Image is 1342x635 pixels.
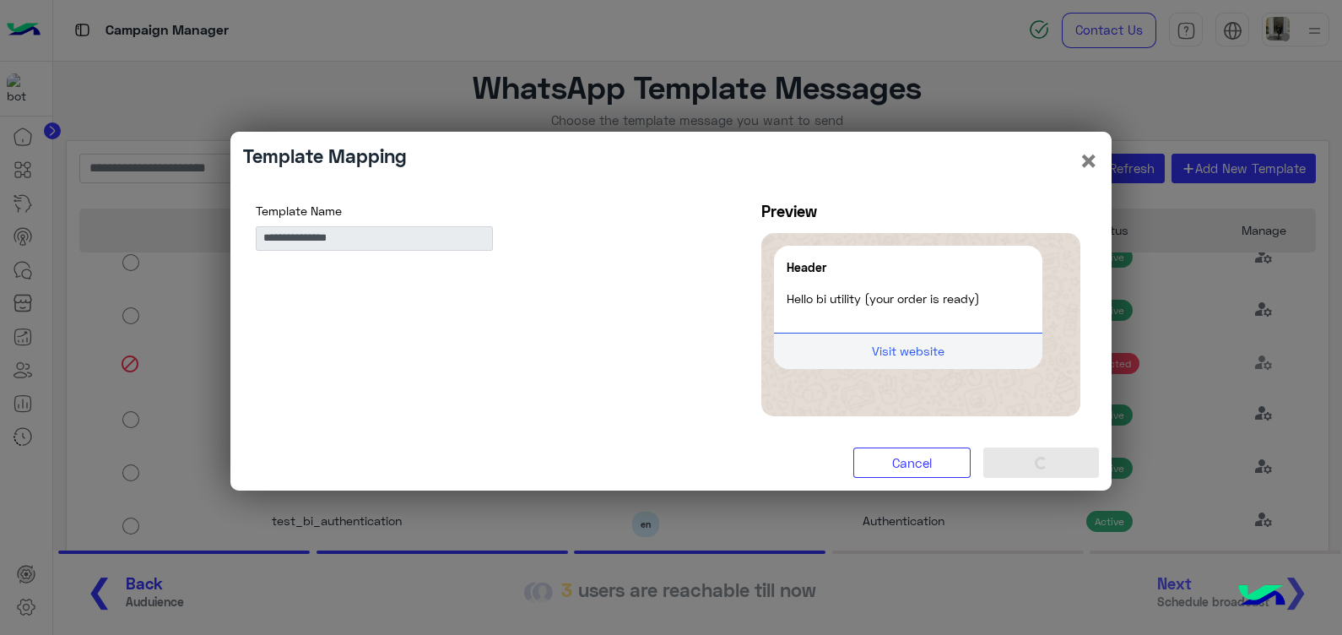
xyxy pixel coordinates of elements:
p: Hello bi utility (your order is ready) [787,290,1030,307]
h5: Preview [761,202,1080,221]
img: wa-template-preview [761,233,1080,415]
button: × [1079,144,1099,176]
p: Header [787,258,1030,276]
button: Cancel [853,448,971,478]
label: Template Name [256,202,342,220]
img: hulul-logo.png [1232,567,1291,627]
span: Visit website [865,344,950,358]
button: Visit website [774,333,1042,368]
h4: Template Mapping [243,144,407,167]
